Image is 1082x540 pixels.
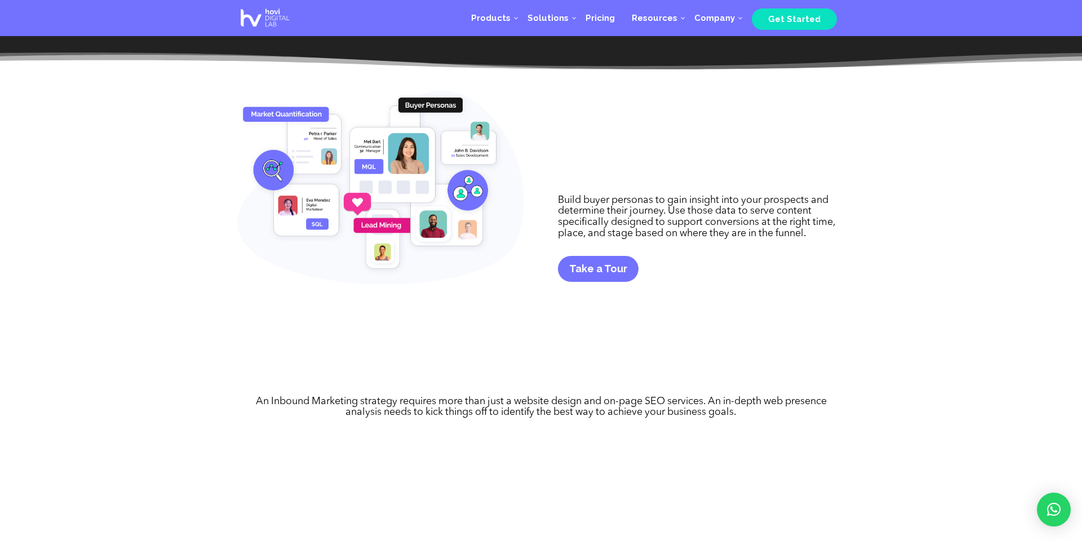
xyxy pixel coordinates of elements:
[577,1,623,35] a: Pricing
[237,396,845,419] p: An Inbound Marketing strategy requires more than just a website design and on-page SEO services. ...
[558,256,638,281] a: Take a Tour
[527,13,569,23] span: Solutions
[235,90,522,285] img: Web Development
[632,13,677,23] span: Resources
[623,1,686,35] a: Resources
[586,13,615,23] span: Pricing
[768,14,821,24] span: Get Started
[471,13,511,23] span: Products
[463,1,519,35] a: Products
[558,195,845,240] p: Build buyer personas to gain insight into your prospects and determine their journey. Use those d...
[752,10,837,26] a: Get Started
[519,1,577,35] a: Solutions
[686,1,743,35] a: Company
[694,13,735,23] span: Company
